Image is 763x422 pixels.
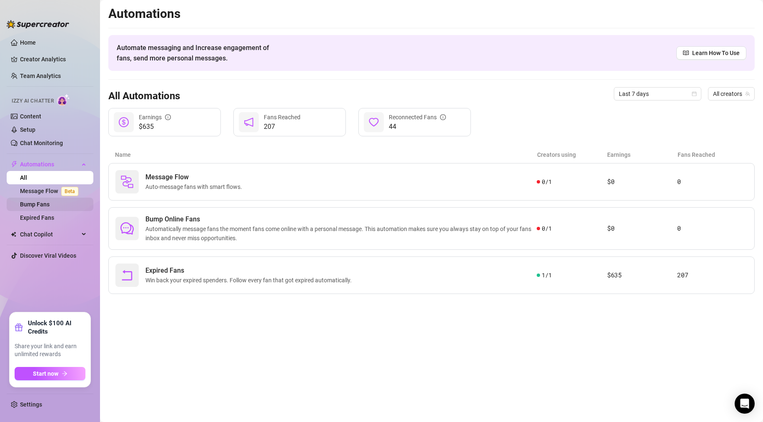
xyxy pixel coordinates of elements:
[607,224,678,234] article: $0
[11,161,18,168] span: thunderbolt
[20,201,50,208] a: Bump Fans
[120,269,134,282] span: rollback
[692,48,740,58] span: Learn How To Use
[607,177,678,187] article: $0
[15,342,85,359] span: Share your link and earn unlimited rewards
[735,394,755,414] div: Open Intercom Messenger
[145,172,245,182] span: Message Flow
[120,175,134,188] img: svg%3e
[677,224,748,234] article: 0
[677,270,748,280] article: 207
[119,117,129,127] span: dollar
[145,266,355,276] span: Expired Fans
[440,114,446,120] span: info-circle
[369,117,379,127] span: heart
[62,371,68,377] span: arrow-right
[57,94,70,106] img: AI Chatter
[15,323,23,332] span: gift
[20,39,36,46] a: Home
[264,114,300,121] span: Fans Reached
[20,228,79,241] span: Chat Copilot
[745,91,750,96] span: team
[389,113,446,122] div: Reconnected Fans
[264,122,300,132] span: 207
[108,6,755,22] h2: Automations
[20,113,41,120] a: Content
[33,370,58,377] span: Start now
[115,150,537,159] article: Name
[542,271,551,280] span: 1 / 1
[389,122,446,132] span: 44
[117,43,277,63] span: Automate messaging and Increase engagement of fans, send more personal messages.
[20,73,61,79] a: Team Analytics
[7,20,69,28] img: logo-BBDzfeDw.svg
[20,214,54,221] a: Expired Fans
[145,214,537,224] span: Bump Online Fans
[139,122,171,132] span: $635
[28,319,85,336] strong: Unlock $100 AI Credits
[165,114,171,120] span: info-circle
[145,224,537,243] span: Automatically message fans the moment fans come online with a personal message. This automation m...
[542,224,551,233] span: 0 / 1
[692,91,697,96] span: calendar
[607,270,678,280] article: $635
[15,367,85,380] button: Start nowarrow-right
[20,140,63,146] a: Chat Monitoring
[20,126,35,133] a: Setup
[11,231,16,237] img: Chat Copilot
[537,150,608,159] article: Creators using
[20,252,76,259] a: Discover Viral Videos
[145,182,245,191] span: Auto-message fans with smart flows.
[619,88,696,100] span: Last 7 days
[145,276,355,285] span: Win back your expired spenders. Follow every fan that got expired automatically.
[677,177,748,187] article: 0
[607,150,678,159] article: Earnings
[20,53,87,66] a: Creator Analytics
[20,188,82,194] a: Message FlowBeta
[120,222,134,235] span: comment
[20,401,42,408] a: Settings
[542,177,551,186] span: 0 / 1
[20,158,79,171] span: Automations
[108,90,180,103] h3: All Automations
[20,174,27,181] a: All
[61,187,78,196] span: Beta
[683,50,689,56] span: read
[678,150,748,159] article: Fans Reached
[713,88,750,100] span: All creators
[139,113,171,122] div: Earnings
[244,117,254,127] span: notification
[12,97,54,105] span: Izzy AI Chatter
[676,46,746,60] a: Learn How To Use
